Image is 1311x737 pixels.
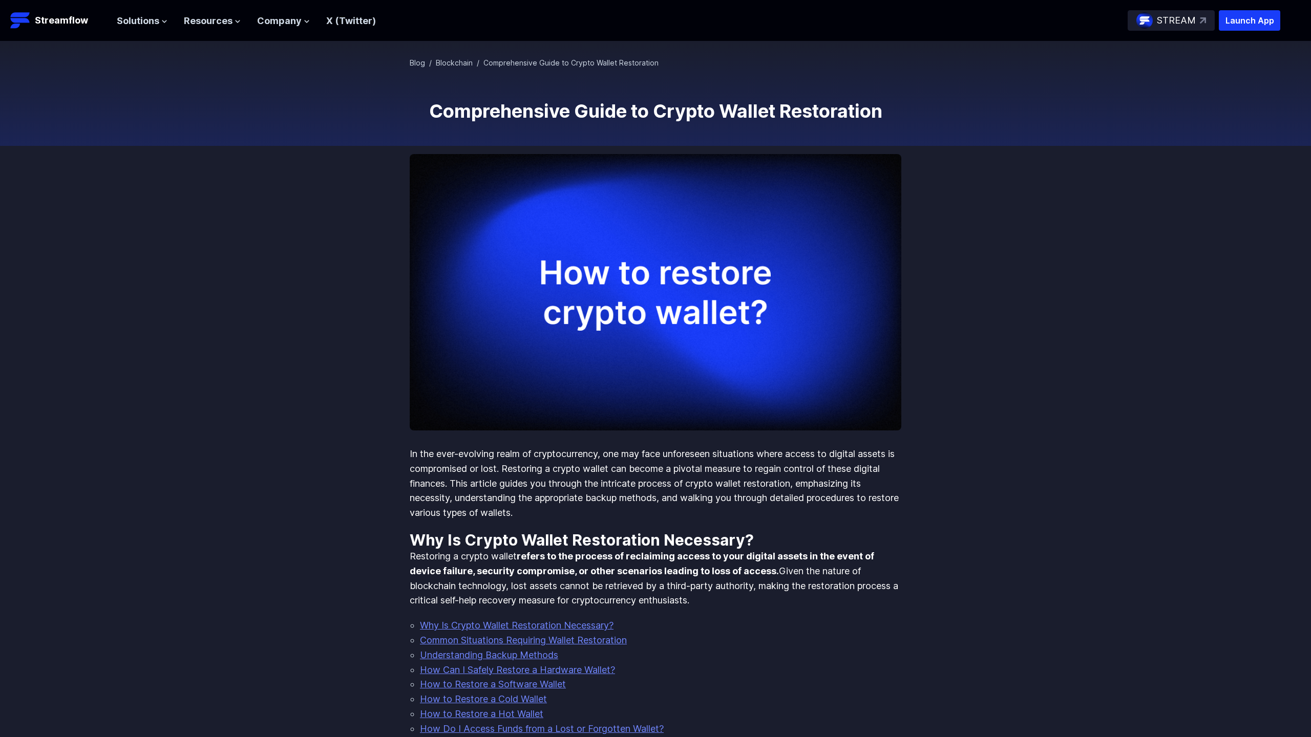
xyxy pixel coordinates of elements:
img: streamflow-logo-circle.png [1136,12,1153,29]
p: Restoring a crypto wallet Given the nature of blockchain technology, lost assets cannot be retrie... [410,549,901,608]
a: Blog [410,58,425,67]
p: In the ever-evolving realm of cryptocurrency, one may face unforeseen situations where access to ... [410,447,901,521]
a: Streamflow [10,10,107,31]
a: STREAM [1128,10,1215,31]
strong: Why Is Crypto Wallet Restoration Necessary? [410,531,754,549]
button: Resources [184,14,241,29]
strong: refers to the process of reclaiming access to your digital assets in the event of device failure,... [410,551,874,576]
span: Company [257,14,302,29]
button: Launch App [1219,10,1280,31]
span: / [429,58,432,67]
a: Common Situations Requiring Wallet Restoration [420,635,627,645]
p: Streamflow [35,13,88,28]
a: How to Restore a Hot Wallet [420,708,543,719]
a: X (Twitter) [326,15,376,26]
a: How to Restore a Cold Wallet [420,693,547,704]
p: STREAM [1157,13,1196,28]
button: Company [257,14,310,29]
span: Solutions [117,14,159,29]
a: Understanding Backup Methods [420,649,558,660]
a: How Do I Access Funds from a Lost or Forgotten Wallet? [420,723,664,734]
span: / [477,58,479,67]
button: Solutions [117,14,167,29]
a: Blockchain [436,58,473,67]
span: Comprehensive Guide to Crypto Wallet Restoration [483,58,659,67]
h1: Comprehensive Guide to Crypto Wallet Restoration [410,101,901,121]
a: How to Restore a Software Wallet [420,679,566,689]
span: Resources [184,14,232,29]
a: Why Is Crypto Wallet Restoration Necessary? [420,620,614,631]
a: How Can I Safely Restore a Hardware Wallet? [420,664,615,675]
img: Comprehensive Guide to Crypto Wallet Restoration [410,154,901,430]
img: top-right-arrow.svg [1200,17,1206,24]
img: Streamflow Logo [10,10,31,31]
